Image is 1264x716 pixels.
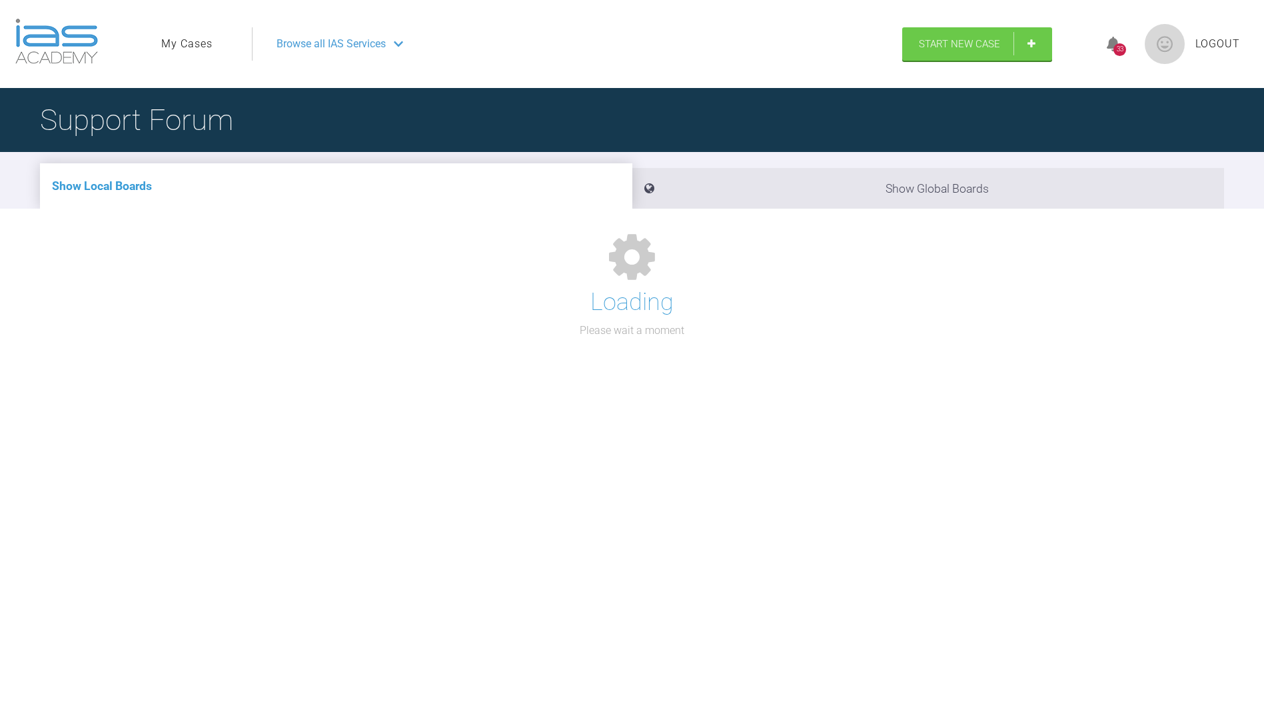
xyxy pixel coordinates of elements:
h1: Support Forum [40,97,233,143]
a: Start New Case [902,27,1052,61]
h1: Loading [590,283,674,322]
img: profile.png [1145,24,1185,64]
a: Logout [1195,35,1240,53]
img: logo-light.3e3ef733.png [15,19,98,64]
a: My Cases [161,35,213,53]
li: Show Global Boards [632,168,1225,209]
span: Start New Case [919,38,1000,50]
li: Show Local Boards [40,163,632,209]
p: Please wait a moment [580,322,684,339]
span: Browse all IAS Services [277,35,386,53]
div: 33 [1113,43,1126,56]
